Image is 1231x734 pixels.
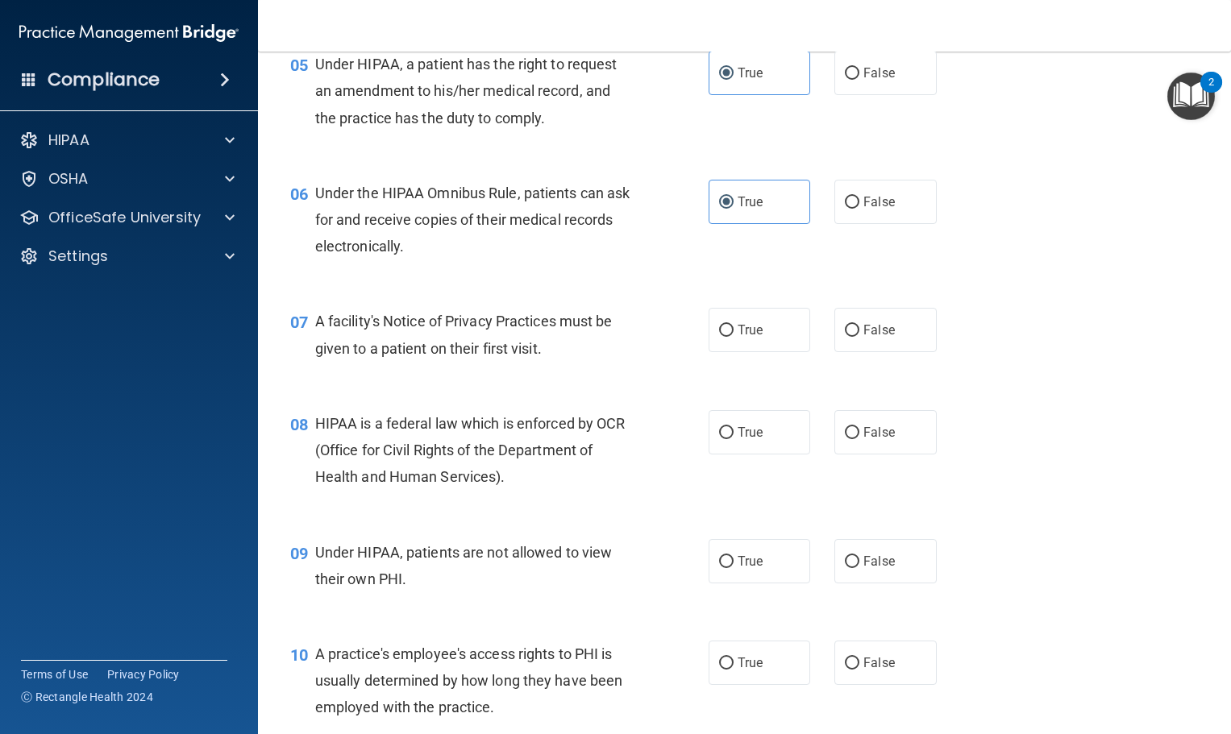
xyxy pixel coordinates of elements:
[107,666,180,682] a: Privacy Policy
[719,68,734,80] input: True
[863,554,895,569] span: False
[845,427,859,439] input: False
[19,131,235,150] a: HIPAA
[719,197,734,209] input: True
[863,655,895,670] span: False
[738,425,763,440] span: True
[719,427,734,439] input: True
[863,65,895,81] span: False
[1167,73,1215,120] button: Open Resource Center, 2 new notifications
[21,666,88,682] a: Terms of Use
[48,247,108,266] p: Settings
[845,556,859,568] input: False
[19,208,235,227] a: OfficeSafe University
[738,554,763,569] span: True
[315,415,626,485] span: HIPAA is a federal law which is enforced by OCR (Office for Civil Rights of the Department of Hea...
[290,313,308,332] span: 07
[719,325,734,337] input: True
[48,68,160,91] h4: Compliance
[845,657,859,670] input: False
[290,645,308,665] span: 10
[863,194,895,209] span: False
[290,56,308,75] span: 05
[738,322,763,338] span: True
[315,645,623,715] span: A practice's employee's access rights to PHI is usually determined by how long they have been emp...
[845,68,859,80] input: False
[290,544,308,563] span: 09
[738,655,763,670] span: True
[738,194,763,209] span: True
[719,556,734,568] input: True
[315,544,613,587] span: Under HIPAA, patients are not allowed to view their own PHI.
[21,689,153,705] span: Ⓒ Rectangle Health 2024
[48,131,89,150] p: HIPAA
[719,657,734,670] input: True
[290,185,308,204] span: 06
[19,17,239,49] img: PMB logo
[863,425,895,440] span: False
[315,185,630,255] span: Under the HIPAA Omnibus Rule, patients can ask for and receive copies of their medical records el...
[48,169,89,189] p: OSHA
[863,322,895,338] span: False
[19,247,235,266] a: Settings
[48,208,201,227] p: OfficeSafe University
[315,313,613,356] span: A facility's Notice of Privacy Practices must be given to a patient on their first visit.
[845,325,859,337] input: False
[845,197,859,209] input: False
[290,415,308,434] span: 08
[19,169,235,189] a: OSHA
[738,65,763,81] span: True
[1208,82,1214,103] div: 2
[315,56,618,126] span: Under HIPAA, a patient has the right to request an amendment to his/her medical record, and the p...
